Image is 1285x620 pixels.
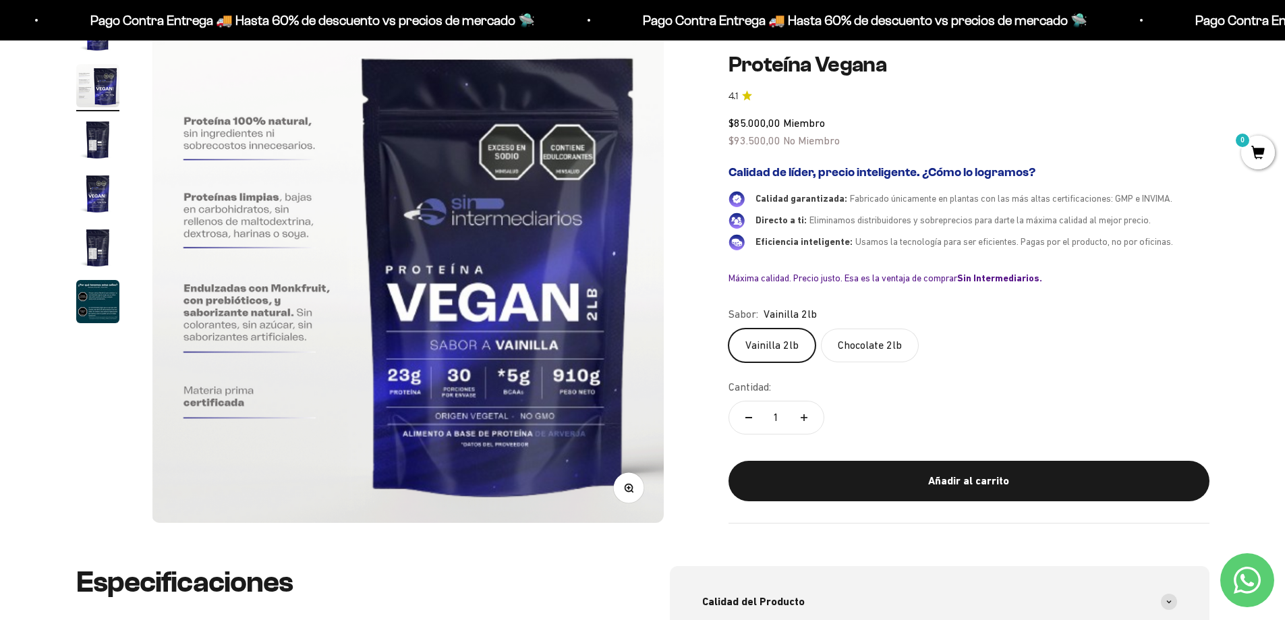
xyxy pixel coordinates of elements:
label: Cantidad: [729,378,771,395]
span: Fabricado únicamente en plantas con las más altas certificaciones: GMP e INVIMA. [850,193,1172,204]
img: Proteína Vegana [76,226,119,269]
button: Reducir cantidad [729,401,768,434]
div: Añadir al carrito [755,472,1182,490]
span: 4.1 [729,88,738,103]
button: Ir al artículo 3 [76,118,119,165]
legend: Sabor: [729,306,758,323]
a: 4.14.1 de 5.0 estrellas [729,88,1209,103]
span: Eliminamos distribuidores y sobreprecios para darte la máxima calidad al mejor precio. [809,215,1151,225]
p: Pago Contra Entrega 🚚 Hasta 60% de descuento vs precios de mercado 🛸 [636,9,1081,31]
h2: Calidad de líder, precio inteligente. ¿Cómo lo logramos? [729,165,1209,180]
button: Ir al artículo 6 [76,280,119,327]
img: Calidad garantizada [729,190,745,206]
p: Pago Contra Entrega 🚚 Hasta 60% de descuento vs precios de mercado 🛸 [84,9,528,31]
a: 0 [1241,146,1275,161]
span: Miembro [783,117,825,129]
img: Proteína Vegana [152,10,664,523]
img: Directo a ti [729,212,745,228]
span: Directo a ti: [755,215,807,225]
img: Proteína Vegana [76,118,119,161]
button: Añadir al carrito [729,460,1209,501]
span: Vainilla 2lb [764,306,817,323]
span: Calidad garantizada: [755,193,847,204]
h1: Proteína Vegana [729,52,1209,78]
button: Ir al artículo 5 [76,226,119,273]
span: Usamos la tecnología para ser eficientes. Pagas por el producto, no por oficinas. [855,236,1173,247]
div: Máxima calidad. Precio justo. Esa es la ventaja de comprar [729,271,1209,283]
span: No Miembro [783,134,840,146]
button: Aumentar cantidad [784,401,824,434]
span: $85.000,00 [729,117,780,129]
img: Proteína Vegana [76,280,119,323]
b: Sin Intermediarios. [957,272,1042,283]
span: Calidad del Producto [702,593,805,611]
button: Ir al artículo 4 [76,172,119,219]
button: Ir al artículo 2 [76,64,119,111]
img: Proteína Vegana [76,64,119,107]
img: Proteína Vegana [76,172,119,215]
h2: Especificaciones [76,566,616,598]
span: Eficiencia inteligente: [755,236,853,247]
span: $93.500,00 [729,134,780,146]
mark: 0 [1234,132,1251,148]
img: Eficiencia inteligente [729,233,745,250]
